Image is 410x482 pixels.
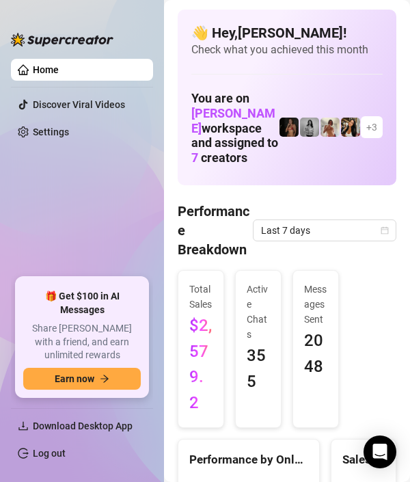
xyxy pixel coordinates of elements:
[55,373,94,384] span: Earn now
[33,448,66,459] a: Log out
[23,322,141,362] span: Share [PERSON_NAME] with a friend, and earn unlimited rewards
[18,420,29,431] span: download
[381,226,389,235] span: calendar
[341,118,360,137] img: AD
[279,118,299,137] img: D
[191,42,383,57] span: Check what you achieved this month
[247,282,270,342] span: Active Chats
[191,91,279,165] h1: You are on workspace and assigned to creators
[33,420,133,431] span: Download Desktop App
[304,282,327,327] span: Messages Sent
[189,451,308,469] div: Performance by OnlyFans Creator
[366,120,377,135] span: + 3
[189,282,213,312] span: Total Sales
[33,64,59,75] a: Home
[33,126,69,137] a: Settings
[320,118,340,137] img: Green
[23,290,141,317] span: 🎁 Get $100 in AI Messages
[247,343,270,394] span: 355
[191,150,198,165] span: 7
[304,328,327,379] span: 2048
[100,374,109,384] span: arrow-right
[23,368,141,390] button: Earn nowarrow-right
[178,202,253,259] h4: Performance Breakdown
[342,451,385,469] div: Sales by OnlyFans Creator
[11,33,113,46] img: logo-BBDzfeDw.svg
[261,220,388,241] span: Last 7 days
[364,436,396,468] div: Open Intercom Messenger
[300,118,319,137] img: A
[191,23,383,42] h4: 👋 Hey, [PERSON_NAME] !
[189,313,213,416] span: $2,579.2
[33,99,125,110] a: Discover Viral Videos
[191,106,275,135] span: [PERSON_NAME]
